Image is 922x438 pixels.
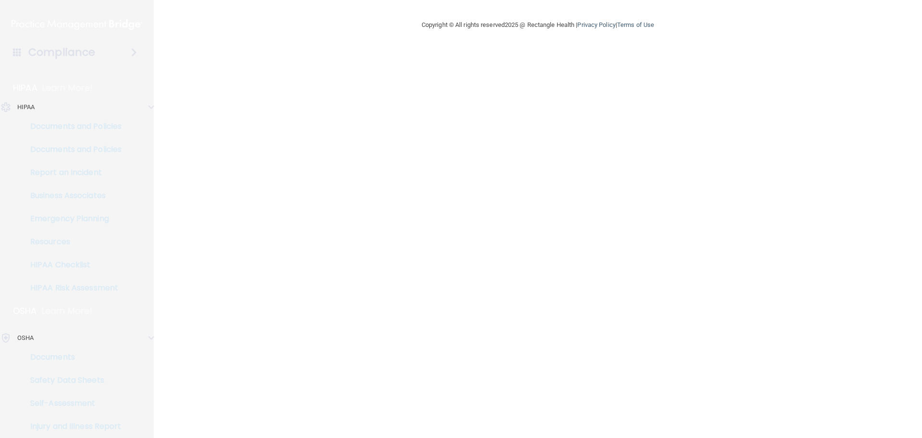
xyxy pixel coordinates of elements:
p: HIPAA Risk Assessment [6,283,137,293]
img: PMB logo [12,15,142,34]
p: Report an Incident [6,168,137,177]
p: Emergency Planning [6,214,137,224]
div: Copyright © All rights reserved 2025 @ Rectangle Health | | [363,10,713,40]
a: Privacy Policy [577,21,615,28]
p: OSHA [17,332,34,344]
p: Learn More! [42,305,93,317]
p: HIPAA Checklist [6,260,137,270]
p: Business Associates [6,191,137,200]
p: Self-Assessment [6,399,137,408]
p: Documents and Policies [6,145,137,154]
p: Safety Data Sheets [6,375,137,385]
p: OSHA [13,305,37,317]
p: HIPAA [13,82,37,94]
p: Injury and Illness Report [6,422,137,431]
p: Documents and Policies [6,122,137,131]
h4: Compliance [28,46,95,59]
p: Documents [6,352,137,362]
p: Resources [6,237,137,247]
p: Learn More! [42,82,93,94]
p: HIPAA [17,101,35,113]
a: Terms of Use [617,21,654,28]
